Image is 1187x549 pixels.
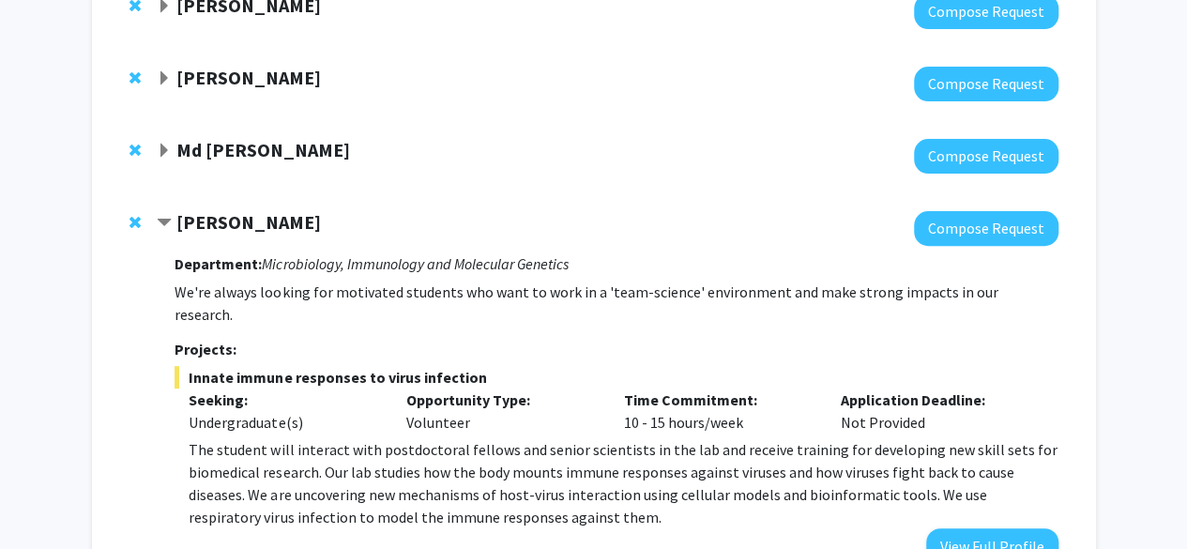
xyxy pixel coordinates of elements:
[176,138,350,161] strong: Md [PERSON_NAME]
[175,254,262,273] strong: Department:
[157,144,172,159] span: Expand Md Eunus Ali Bookmark
[175,366,1058,389] span: Innate immune responses to virus infection
[175,340,236,358] strong: Projects:
[176,210,321,234] strong: [PERSON_NAME]
[129,70,141,85] span: Remove Samantha Zambuto from bookmarks
[914,211,1058,246] button: Compose Request to Saurabh Chattopadhyay
[623,389,813,411] p: Time Commitment:
[914,67,1058,101] button: Compose Request to Samantha Zambuto
[262,254,568,273] i: Microbiology, Immunology and Molecular Genetics
[841,389,1030,411] p: Application Deadline:
[129,215,141,230] span: Remove Saurabh Chattopadhyay from bookmarks
[189,411,378,434] div: Undergraduate(s)
[157,216,172,231] span: Contract Saurabh Chattopadhyay Bookmark
[914,139,1058,174] button: Compose Request to Md Eunus Ali
[827,389,1044,434] div: Not Provided
[175,281,1058,326] p: We're always looking for motivated students who want to work in a 'team-science' environment and ...
[189,438,1058,528] p: The student will interact with postdoctoral fellows and senior scientists in the lab and receive ...
[176,66,321,89] strong: [PERSON_NAME]
[189,389,378,411] p: Seeking:
[392,389,610,434] div: Volunteer
[406,389,596,411] p: Opportunity Type:
[609,389,827,434] div: 10 - 15 hours/week
[157,71,172,86] span: Expand Samantha Zambuto Bookmark
[129,143,141,158] span: Remove Md Eunus Ali from bookmarks
[14,465,80,535] iframe: Chat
